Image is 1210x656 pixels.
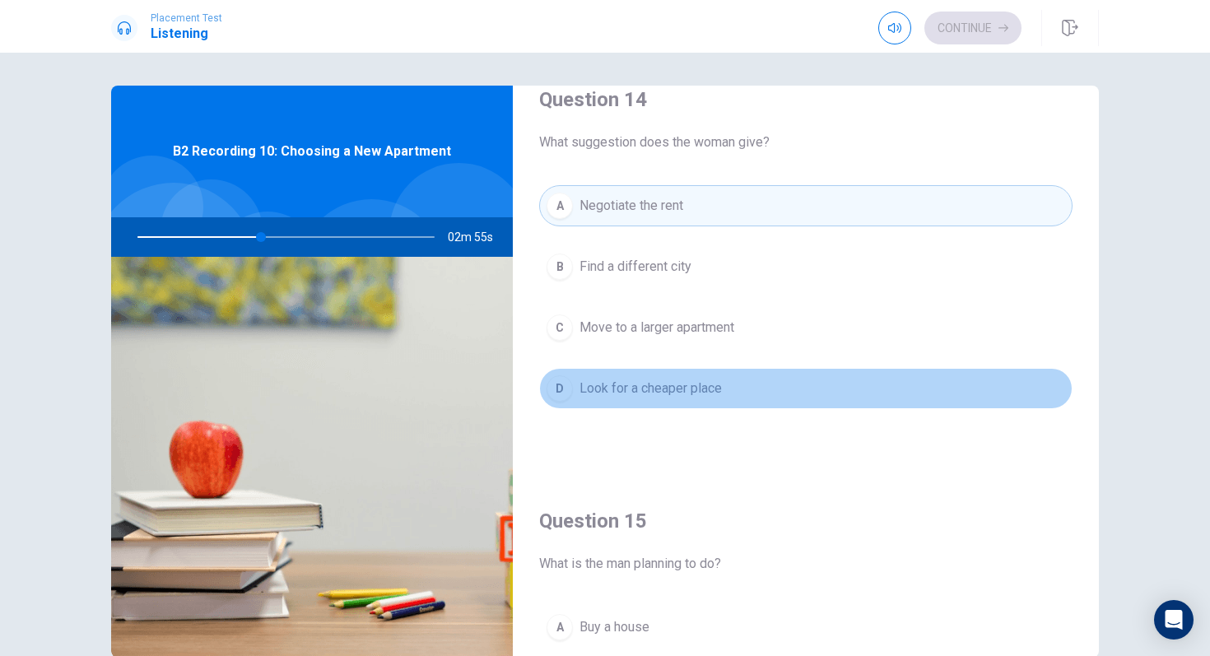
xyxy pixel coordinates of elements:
[539,368,1073,409] button: DLook for a cheaper place
[539,133,1073,152] span: What suggestion does the woman give?
[539,246,1073,287] button: BFind a different city
[547,254,573,280] div: B
[547,375,573,402] div: D
[547,193,573,219] div: A
[539,86,1073,113] h4: Question 14
[579,318,734,337] span: Move to a larger apartment
[547,314,573,341] div: C
[579,379,722,398] span: Look for a cheaper place
[579,257,691,277] span: Find a different city
[539,607,1073,648] button: ABuy a house
[539,508,1073,534] h4: Question 15
[1154,600,1194,640] div: Open Intercom Messenger
[539,307,1073,348] button: CMove to a larger apartment
[448,217,506,257] span: 02m 55s
[579,617,649,637] span: Buy a house
[579,196,683,216] span: Negotiate the rent
[173,142,451,161] span: B2 Recording 10: Choosing a New Apartment
[539,554,1073,574] span: What is the man planning to do?
[547,614,573,640] div: A
[151,24,222,44] h1: Listening
[539,185,1073,226] button: ANegotiate the rent
[151,12,222,24] span: Placement Test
